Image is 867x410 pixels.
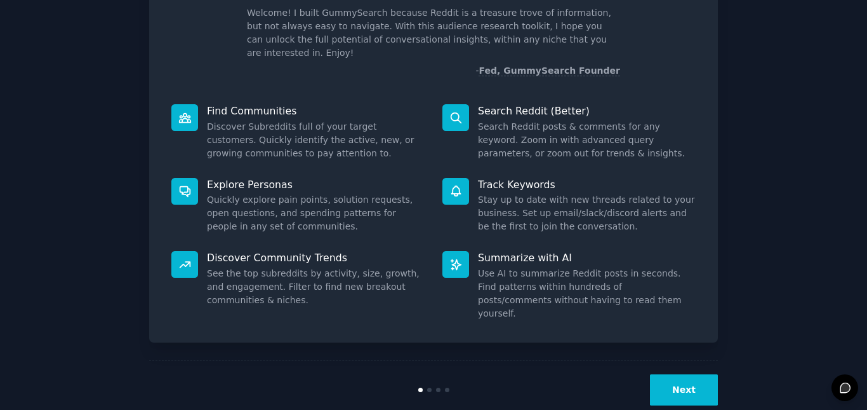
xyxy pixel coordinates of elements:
[207,120,425,160] dd: Discover Subreddits full of your target customers. Quickly identify the active, new, or growing c...
[478,178,696,191] p: Track Keywords
[207,251,425,264] p: Discover Community Trends
[207,267,425,307] dd: See the top subreddits by activity, size, growth, and engagement. Filter to find new breakout com...
[207,104,425,118] p: Find Communities
[478,193,696,233] dd: Stay up to date with new threads related to your business. Set up email/slack/discord alerts and ...
[207,178,425,191] p: Explore Personas
[207,193,425,233] dd: Quickly explore pain points, solution requests, open questions, and spending patterns for people ...
[479,65,620,76] a: Fed, GummySearch Founder
[478,251,696,264] p: Summarize with AI
[475,64,620,78] div: -
[478,120,696,160] dd: Search Reddit posts & comments for any keyword. Zoom in with advanced query parameters, or zoom o...
[650,374,718,406] button: Next
[247,6,620,60] p: Welcome! I built GummySearch because Reddit is a treasure trove of information, but not always ea...
[478,267,696,320] dd: Use AI to summarize Reddit posts in seconds. Find patterns within hundreds of posts/comments with...
[478,104,696,118] p: Search Reddit (Better)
